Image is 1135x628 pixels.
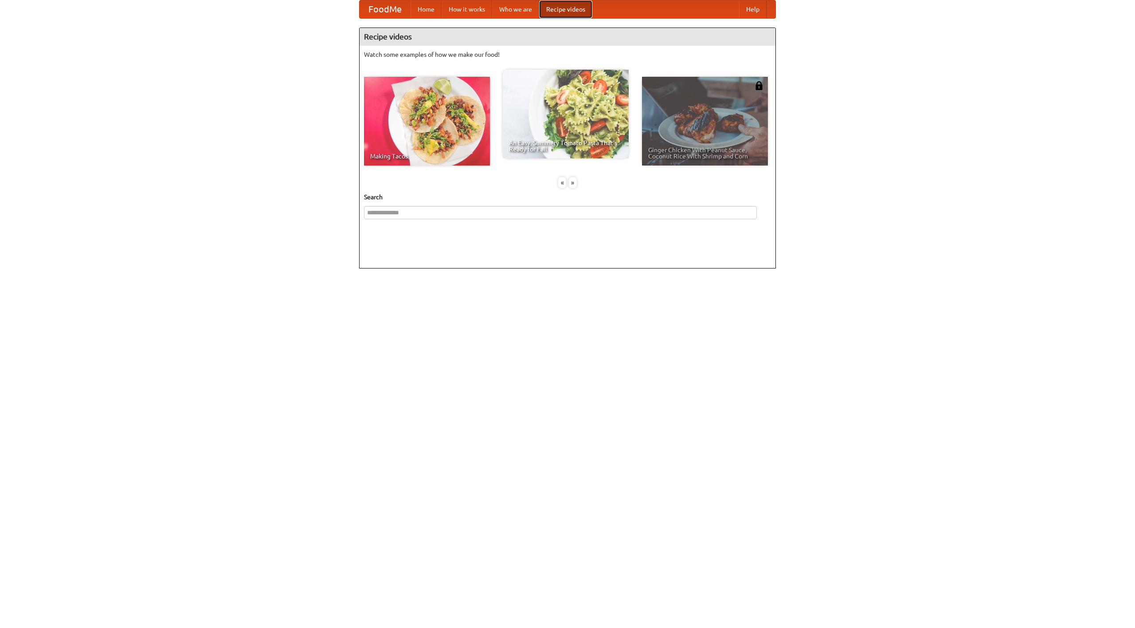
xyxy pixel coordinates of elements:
a: Making Tacos [364,77,490,166]
a: FoodMe [360,0,411,18]
a: Recipe videos [539,0,592,18]
a: How it works [442,0,492,18]
h5: Search [364,193,771,201]
div: « [558,177,566,188]
p: Watch some examples of how we make our food! [364,50,771,59]
a: Who we are [492,0,539,18]
h4: Recipe videos [360,28,775,46]
div: » [569,177,577,188]
a: Help [739,0,767,18]
span: Making Tacos [370,153,484,159]
img: 483408.png [755,81,763,90]
a: Home [411,0,442,18]
span: An Easy, Summery Tomato Pasta That's Ready for Fall [509,140,622,152]
a: An Easy, Summery Tomato Pasta That's Ready for Fall [503,70,629,158]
